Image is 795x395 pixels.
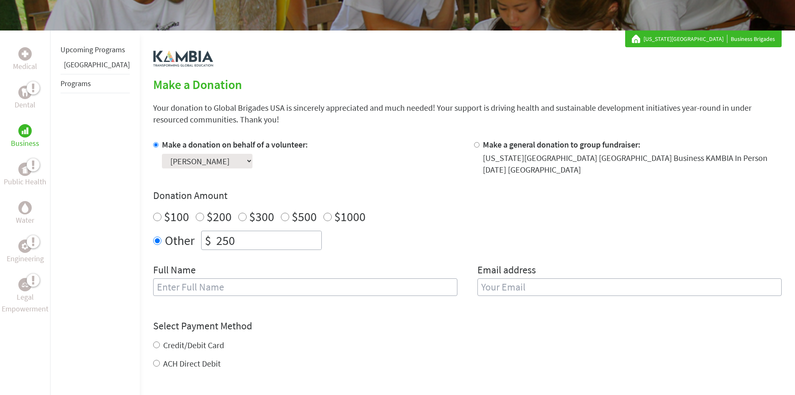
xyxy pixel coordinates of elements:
li: Programs [61,74,130,93]
label: $100 [164,209,189,224]
label: $200 [207,209,232,224]
label: Full Name [153,263,196,278]
label: Make a general donation to group fundraiser: [483,139,641,150]
img: Medical [22,51,28,57]
div: Engineering [18,240,32,253]
img: Business [22,127,28,134]
p: Engineering [7,253,44,265]
div: Water [18,201,32,214]
div: Business [18,124,32,138]
img: Dental [22,88,28,96]
a: DentalDental [15,86,35,111]
img: Water [22,203,28,212]
label: $300 [249,209,274,224]
img: logo-kambia.png [153,51,213,67]
a: Programs [61,79,91,88]
p: Public Health [4,176,46,188]
h4: Donation Amount [153,189,782,202]
input: Enter Full Name [153,278,457,296]
label: Credit/Debit Card [163,340,224,350]
img: Legal Empowerment [22,282,28,287]
div: [US_STATE][GEOGRAPHIC_DATA] [GEOGRAPHIC_DATA] Business KAMBIA In Person [DATE] [GEOGRAPHIC_DATA] [483,152,782,176]
a: MedicalMedical [13,47,37,72]
p: Water [16,214,34,226]
h4: Select Payment Method [153,319,782,333]
li: Panama [61,59,130,74]
div: $ [202,231,215,250]
p: Dental [15,99,35,111]
label: $500 [292,209,317,224]
p: Your donation to Global Brigades USA is sincerely appreciated and much needed! Your support is dr... [153,102,782,125]
label: ACH Direct Debit [163,358,221,369]
h2: Make a Donation [153,77,782,92]
label: Make a donation on behalf of a volunteer: [162,139,308,150]
p: Business [11,138,39,149]
img: Public Health [22,165,28,173]
input: Your Email [477,278,782,296]
a: BusinessBusiness [11,124,39,149]
div: Business Brigades [632,35,775,43]
input: Enter Amount [215,231,321,250]
a: [US_STATE][GEOGRAPHIC_DATA] [644,35,727,43]
label: Email address [477,263,536,278]
p: Legal Empowerment [2,291,48,315]
div: Medical [18,47,32,61]
a: WaterWater [16,201,34,226]
a: Legal EmpowermentLegal Empowerment [2,278,48,315]
a: [GEOGRAPHIC_DATA] [64,60,130,69]
div: Dental [18,86,32,99]
p: Medical [13,61,37,72]
label: $1000 [334,209,366,224]
div: Legal Empowerment [18,278,32,291]
div: Public Health [18,163,32,176]
a: Upcoming Programs [61,45,125,54]
a: EngineeringEngineering [7,240,44,265]
li: Upcoming Programs [61,41,130,59]
a: Public HealthPublic Health [4,163,46,188]
img: Engineering [22,243,28,250]
label: Other [165,231,194,250]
